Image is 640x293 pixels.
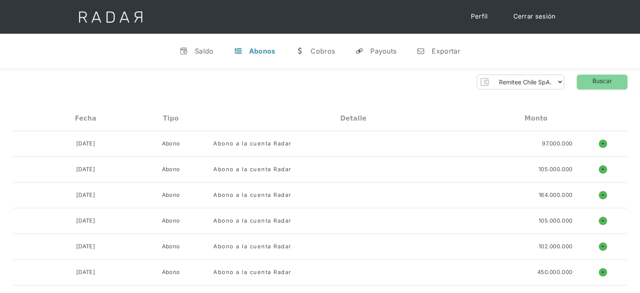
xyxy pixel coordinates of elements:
div: Monto [525,115,548,122]
div: [DATE] [76,140,95,148]
div: 102.000.000 [539,242,572,251]
div: Tipo [163,115,179,122]
div: v [180,47,188,55]
div: [DATE] [76,217,95,225]
div: n [417,47,425,55]
div: Abono a la cuenta Radar [213,191,292,199]
div: Exportar [432,47,460,55]
div: Abono a la cuenta Radar [213,140,292,148]
a: Perfil [462,8,497,25]
h1: o [599,140,607,148]
h1: o [599,191,607,199]
div: Detalle [340,115,366,122]
div: 105.000.000 [539,165,572,174]
div: Abono [162,191,180,199]
div: [DATE] [76,242,95,251]
h1: o [599,268,607,277]
div: Abono a la cuenta Radar [213,242,292,251]
div: [DATE] [76,268,95,277]
a: Cerrar sesión [505,8,564,25]
form: Form [477,75,564,89]
div: Abono [162,165,180,174]
div: Payouts [370,47,396,55]
h1: o [599,165,607,174]
div: Abono a la cuenta Radar [213,165,292,174]
div: w [295,47,304,55]
div: Abonos [249,47,276,55]
div: [DATE] [76,191,95,199]
div: y [355,47,364,55]
div: 97.000.000 [542,140,572,148]
h1: o [599,217,607,225]
div: 450.000.000 [537,268,572,277]
div: Abono a la cuenta Radar [213,268,292,277]
div: Fecha [75,115,96,122]
div: Abono [162,140,180,148]
div: 164.000.000 [539,191,572,199]
div: Saldo [195,47,214,55]
div: Abono [162,217,180,225]
div: Abono [162,268,180,277]
div: t [234,47,242,55]
div: Cobros [311,47,335,55]
div: 105.000.000 [539,217,572,225]
h1: o [599,242,607,251]
div: Abono a la cuenta Radar [213,217,292,225]
div: Abono [162,242,180,251]
div: [DATE] [76,165,95,174]
a: Buscar [577,75,627,89]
